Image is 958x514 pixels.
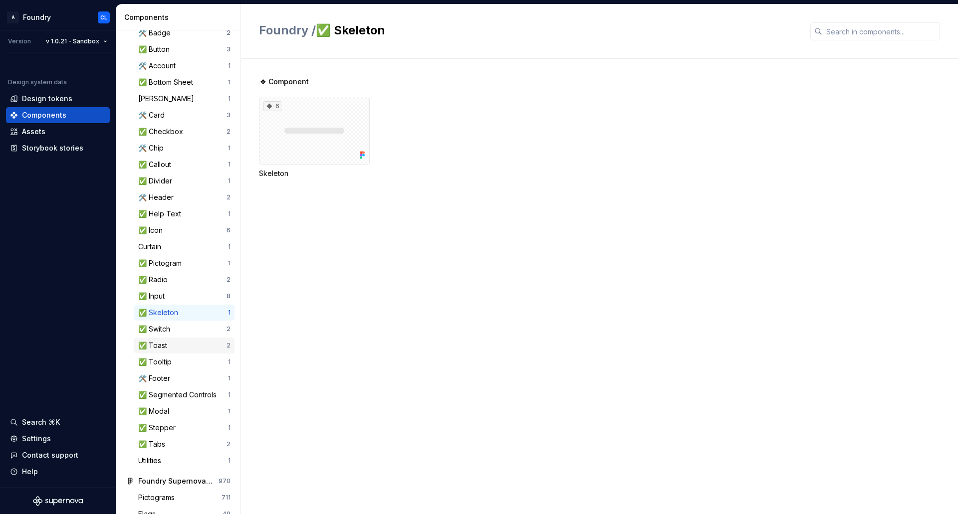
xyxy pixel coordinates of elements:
[134,189,235,205] a: 🛠️ Header2
[134,321,235,337] a: ✅ Switch2
[134,206,235,222] a: ✅ Help Text1
[259,22,798,38] h2: ✅ Skeleton
[228,62,231,70] div: 1
[134,58,235,74] a: 🛠️ Account1
[138,291,169,301] div: ✅ Input
[46,37,99,45] span: v 1.0.21 - Sandbox
[22,94,72,104] div: Design tokens
[100,13,107,21] div: CL
[138,357,176,367] div: ✅ Tooltip
[227,440,231,448] div: 2
[228,177,231,185] div: 1
[228,358,231,366] div: 1
[6,447,110,463] button: Contact support
[228,78,231,86] div: 1
[138,275,172,285] div: ✅ Radio
[227,45,231,53] div: 3
[227,325,231,333] div: 2
[134,370,235,386] a: 🛠️ Footer1
[134,305,235,321] a: ✅ Skeleton1
[227,342,231,349] div: 2
[138,127,187,137] div: ✅ Checkbox
[134,272,235,288] a: ✅ Radio2
[138,143,168,153] div: 🛠️ Chip
[22,450,78,460] div: Contact support
[138,324,174,334] div: ✅ Switch
[134,74,235,90] a: ✅ Bottom Sheet1
[228,210,231,218] div: 1
[228,161,231,169] div: 1
[227,128,231,136] div: 2
[227,226,231,234] div: 6
[134,124,235,140] a: ✅ Checkbox2
[134,222,235,238] a: ✅ Icon6
[822,22,940,40] input: Search in components...
[6,431,110,447] a: Settings
[33,496,83,506] svg: Supernova Logo
[138,341,171,350] div: ✅ Toast
[228,457,231,465] div: 1
[263,101,281,111] div: 6
[23,12,51,22] div: Foundry
[227,29,231,37] div: 2
[8,78,67,86] div: Design system data
[138,44,174,54] div: ✅ Button
[6,124,110,140] a: Assets
[138,110,169,120] div: 🛠️ Card
[6,414,110,430] button: Search ⌘K
[138,390,221,400] div: ✅ Segmented Controls
[134,255,235,271] a: ✅ Pictogram1
[260,77,309,87] span: ❖ Component
[134,453,235,469] a: Utilities1
[138,61,180,71] div: 🛠️ Account
[134,157,235,172] a: ✅ Callout1
[134,25,235,41] a: 🛠️ Badge2
[138,242,165,252] div: Curtain
[227,111,231,119] div: 3
[134,173,235,189] a: ✅ Divider1
[7,11,19,23] div: A
[22,127,45,137] div: Assets
[138,308,182,318] div: ✅ Skeleton
[134,354,235,370] a: ✅ Tooltip1
[134,91,235,107] a: [PERSON_NAME]1
[134,41,235,57] a: ✅ Button3
[228,309,231,317] div: 1
[228,424,231,432] div: 1
[134,140,235,156] a: 🛠️ Chip1
[22,143,83,153] div: Storybook stories
[134,490,235,506] a: Pictograms711
[138,406,173,416] div: ✅ Modal
[227,292,231,300] div: 8
[228,95,231,103] div: 1
[138,258,186,268] div: ✅ Pictogram
[138,192,178,202] div: 🛠️ Header
[138,439,169,449] div: ✅ Tabs
[134,387,235,403] a: ✅ Segmented Controls1
[222,494,231,502] div: 711
[259,23,316,37] span: Foundry /
[134,338,235,353] a: ✅ Toast2
[259,169,370,178] div: Skeleton
[228,374,231,382] div: 1
[134,288,235,304] a: ✅ Input8
[6,107,110,123] a: Components
[259,97,370,178] div: 6Skeleton
[134,107,235,123] a: 🛠️ Card3
[228,243,231,251] div: 1
[2,6,114,28] button: AFoundryCL
[138,476,213,486] div: Foundry Supernova Assets
[138,373,174,383] div: 🛠️ Footer
[22,467,38,477] div: Help
[134,239,235,255] a: Curtain1
[6,464,110,480] button: Help
[22,417,60,427] div: Search ⌘K
[227,193,231,201] div: 2
[138,423,180,433] div: ✅ Stepper
[6,140,110,156] a: Storybook stories
[138,28,175,38] div: 🛠️ Badge
[138,493,179,503] div: Pictograms
[138,456,165,466] div: Utilities
[228,407,231,415] div: 1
